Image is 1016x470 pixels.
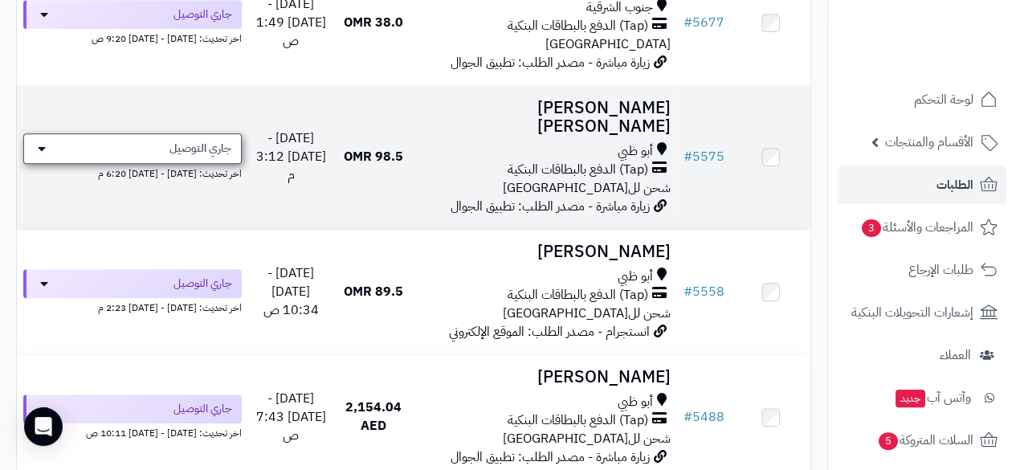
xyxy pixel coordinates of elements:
[344,13,403,32] span: 38.0 OMR
[503,178,671,198] span: شحن لل[GEOGRAPHIC_DATA]
[449,322,650,341] span: انستجرام - مصدر الطلب: الموقع الإلكتروني
[419,368,671,386] h3: [PERSON_NAME]
[173,276,232,292] span: جاري التوصيل
[896,390,925,407] span: جديد
[838,293,1006,332] a: إشعارات التحويلات البنكية
[618,268,653,286] span: أبو ظبي
[451,448,650,467] span: زيارة مباشرة - مصدر الطلب: تطبيق الجوال
[877,429,973,452] span: السلات المتروكة
[914,88,973,111] span: لوحة التحكم
[838,336,1006,374] a: العملاء
[263,264,319,320] span: [DATE] - [DATE] 10:34 ص
[908,259,973,281] span: طلبات الإرجاع
[838,378,1006,417] a: وآتس آبجديد
[23,164,242,181] div: اخر تحديث: [DATE] - [DATE] 6:20 م
[256,389,326,445] span: [DATE] - [DATE] 7:43 ص
[451,53,650,72] span: زيارة مباشرة - مصدر الطلب: تطبيق الجوال
[907,45,1001,79] img: logo-2.png
[345,398,402,435] span: 2,154.04 AED
[344,282,403,301] span: 89.5 OMR
[508,286,648,304] span: (Tap) الدفع بالبطاقات البنكية
[683,147,724,166] a: #5575
[503,304,671,323] span: شحن لل[GEOGRAPHIC_DATA]
[683,13,692,32] span: #
[508,161,648,179] span: (Tap) الدفع بالبطاقات البنكية
[879,432,898,450] span: 5
[545,35,671,54] span: [GEOGRAPHIC_DATA]
[173,6,232,22] span: جاري التوصيل
[860,216,973,239] span: المراجعات والأسئلة
[838,251,1006,289] a: طلبات الإرجاع
[344,147,403,166] span: 98.5 OMR
[419,99,671,136] h3: [PERSON_NAME] [PERSON_NAME]
[508,17,648,35] span: (Tap) الدفع بالبطاقات البنكية
[169,141,231,157] span: جاري التوصيل
[683,147,692,166] span: #
[618,142,653,161] span: أبو ظبي
[256,129,326,185] span: [DATE] - [DATE] 3:12 م
[862,219,881,237] span: 3
[936,174,973,196] span: الطلبات
[838,208,1006,247] a: المراجعات والأسئلة3
[683,282,692,301] span: #
[23,298,242,315] div: اخر تحديث: [DATE] - [DATE] 2:23 م
[683,13,724,32] a: #5677
[838,80,1006,119] a: لوحة التحكم
[23,423,242,440] div: اخر تحديث: [DATE] - [DATE] 10:11 ص
[851,301,973,324] span: إشعارات التحويلات البنكية
[451,197,650,216] span: زيارة مباشرة - مصدر الطلب: تطبيق الجوال
[940,344,971,366] span: العملاء
[503,429,671,448] span: شحن لل[GEOGRAPHIC_DATA]
[838,421,1006,460] a: السلات المتروكة5
[24,407,63,446] div: Open Intercom Messenger
[419,243,671,261] h3: [PERSON_NAME]
[23,29,242,46] div: اخر تحديث: [DATE] - [DATE] 9:20 ص
[885,131,973,153] span: الأقسام والمنتجات
[683,407,724,427] a: #5488
[618,393,653,411] span: أبو ظبي
[894,386,971,409] span: وآتس آب
[683,282,724,301] a: #5558
[508,411,648,430] span: (Tap) الدفع بالبطاقات البنكية
[173,401,232,417] span: جاري التوصيل
[838,166,1006,204] a: الطلبات
[683,407,692,427] span: #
